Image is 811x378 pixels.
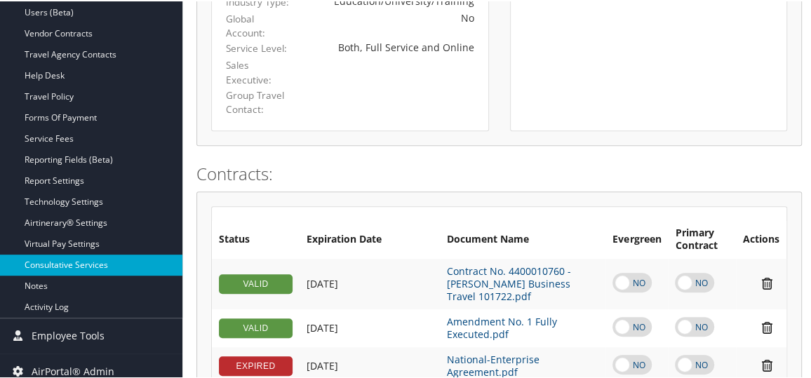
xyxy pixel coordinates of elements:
label: Service Level: [226,40,295,54]
span: [DATE] [307,276,338,289]
i: Remove Contract [755,275,779,290]
div: VALID [219,273,293,292]
label: Global Account: [226,11,295,39]
div: VALID [219,317,293,337]
span: Employee Tools [32,317,105,352]
th: Evergreen [605,220,668,257]
i: Remove Contract [755,319,779,334]
div: No [316,9,474,24]
label: Sales Executive: [226,57,295,86]
div: Add/Edit Date [307,320,433,333]
a: Amendment No. 1 Fully Executed.pdf [447,313,557,339]
div: Add/Edit Date [307,276,433,289]
th: Expiration Date [300,220,440,257]
div: Add/Edit Date [307,358,433,371]
div: Both, Full Service and Online [316,39,474,53]
th: Actions [736,220,786,257]
a: National-Enterprise Agreement.pdf [447,351,539,377]
th: Document Name [440,220,605,257]
th: Status [212,220,300,257]
th: Primary Contract [668,220,736,257]
i: Remove Contract [755,357,779,372]
div: EXPIRED [219,355,293,374]
a: Contract No. 4400010760 - [PERSON_NAME] Business Travel 101722.pdf [447,263,571,302]
label: Group Travel Contact: [226,87,295,116]
span: [DATE] [307,320,338,333]
span: [DATE] [307,358,338,371]
h2: Contracts: [196,161,802,184]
